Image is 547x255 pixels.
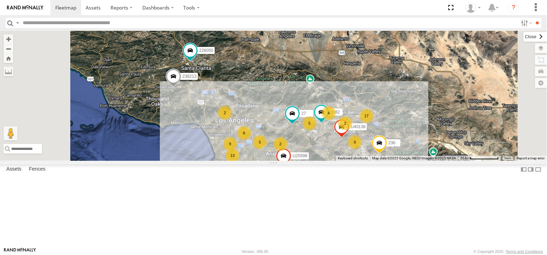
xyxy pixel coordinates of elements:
[508,2,519,13] i: ?
[463,2,483,13] div: Keith Norris
[460,156,470,160] span: 20 km
[338,116,352,130] div: 2
[360,109,374,123] div: 17
[3,44,13,54] button: Zoom out
[331,110,340,115] span: 3182
[3,54,13,63] button: Zoom Home
[253,135,267,149] div: 5
[242,249,268,254] div: Version: 306.00
[273,137,287,151] div: 2
[458,156,501,161] button: Map Scale: 20 km per 78 pixels
[520,164,527,174] label: Dock Summary Table to the Left
[338,156,368,161] button: Keyboard shortcuts
[293,153,307,158] span: U25598
[226,149,240,163] div: 13
[218,106,232,120] div: 2
[322,106,336,120] div: 4
[506,249,543,254] a: Terms and Conditions
[372,156,456,160] span: Map data ©2025 Google, INEGI Imagery ©2025 NASA
[3,34,13,44] button: Zoom in
[4,248,36,255] a: Visit our Website
[3,165,25,174] label: Assets
[301,111,306,116] span: 27
[389,140,396,145] span: 236
[15,18,20,28] label: Search Query
[518,18,533,28] label: Search Filter Options
[303,116,317,130] div: 5
[26,165,49,174] label: Fences
[183,74,197,78] span: 236213
[535,78,547,88] label: Map Settings
[199,48,213,53] span: 226050
[535,164,542,174] label: Hide Summary Table
[351,124,365,129] span: U40138
[223,137,237,151] div: 9
[348,135,362,149] div: 9
[517,156,545,160] a: Report a map error
[474,249,543,254] div: © Copyright 2025 -
[527,164,534,174] label: Dock Summary Table to the Right
[3,126,17,140] button: Drag Pegman onto the map to open Street View
[504,157,512,159] a: Terms (opens in new tab)
[237,126,251,140] div: 8
[3,67,13,76] label: Measure
[7,5,43,10] img: rand-logo.svg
